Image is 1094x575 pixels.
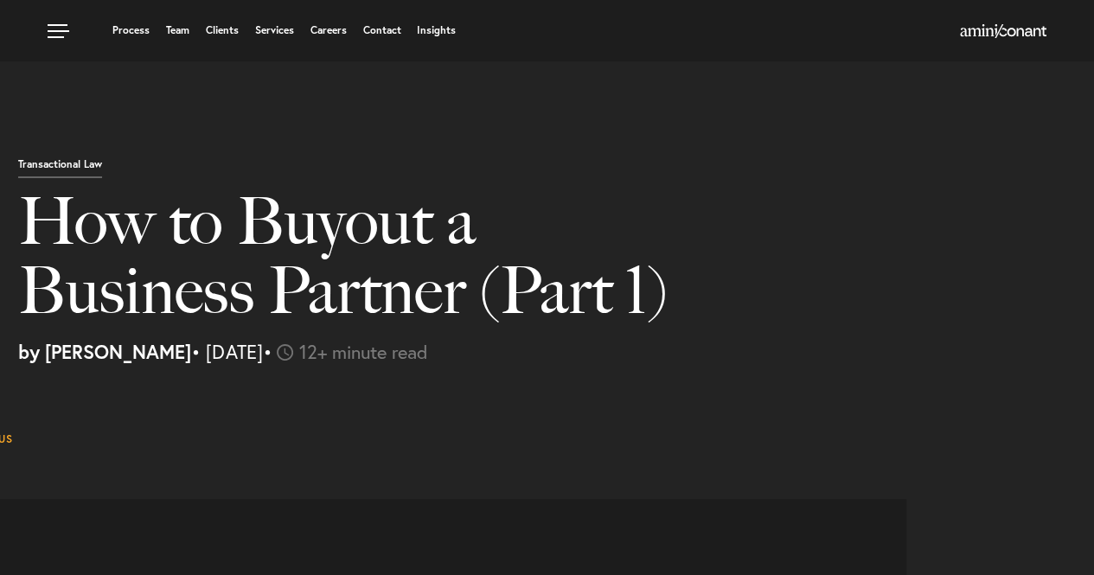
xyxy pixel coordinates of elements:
p: Transactional Law [18,159,102,178]
a: Insights [417,25,456,35]
a: Contact [362,25,400,35]
p: • [DATE] [18,342,995,361]
a: Clients [206,25,239,35]
span: 12+ minute read [298,339,427,364]
span: • [262,339,272,364]
a: Services [255,25,294,35]
a: Team [166,25,189,35]
strong: by [PERSON_NAME] [18,339,191,364]
img: icon-time-light.svg [277,344,293,361]
h1: How to Buyout a Business Partner (Part 1) [18,187,702,342]
a: Home [960,25,1046,39]
img: Amini & Conant [960,24,1046,38]
a: Careers [310,25,347,35]
a: Process [112,25,150,35]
